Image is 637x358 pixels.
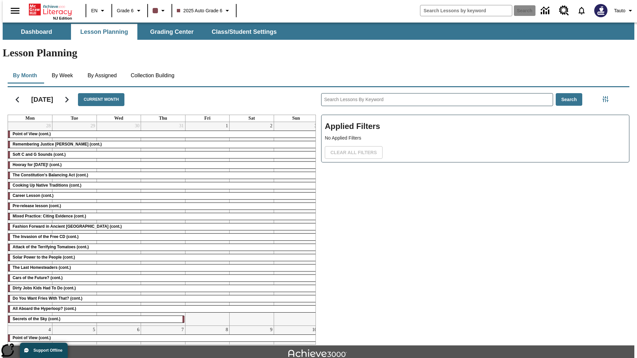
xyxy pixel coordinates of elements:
[3,24,70,40] button: Dashboard
[141,122,185,326] td: July 31, 2025
[8,141,318,148] div: Remembering Justice O'Connor (cont.)
[325,135,626,142] p: No Applied Filters
[133,122,141,130] a: July 30, 2025
[8,295,318,302] div: Do You Want Fries With That? (cont.)
[291,115,301,122] a: Sunday
[71,24,137,40] button: Lesson Planning
[114,5,145,17] button: Grade: Grade 6, Select a grade
[150,5,170,17] button: Class color is dark brown. Change class color
[117,7,134,14] span: Grade 6
[13,224,122,229] span: Fashion Forward in Ancient Rome (cont.)
[206,24,282,40] button: Class/Student Settings
[8,162,318,168] div: Hooray for Constitution Day! (cont.)
[29,2,72,20] div: Home
[224,326,229,334] a: August 8, 2025
[611,5,637,17] button: Profile/Settings
[45,122,52,130] a: July 28, 2025
[139,24,205,40] button: Grading Center
[8,265,318,271] div: The Last Homesteaders (cont.)
[555,2,573,20] a: Resource Center, Will open in new tab
[203,115,212,122] a: Friday
[13,317,60,321] span: Secrets of the Sky (cont.)
[8,306,318,312] div: All Aboard the Hyperloop? (cont.)
[69,115,79,122] a: Tuesday
[125,68,180,84] button: Collection Building
[78,93,124,106] button: Current Month
[20,343,68,358] button: Support Offline
[91,7,98,14] span: EN
[13,162,62,167] span: Hooray for Constitution Day! (cont.)
[8,223,318,230] div: Fashion Forward in Ancient Rome (cont.)
[92,326,97,334] a: August 5, 2025
[13,132,51,136] span: Point of View (cont.)
[89,122,97,130] a: July 29, 2025
[88,5,109,17] button: Language: EN, Select a language
[13,275,63,280] span: Cars of the Future? (cont.)
[52,122,97,326] td: July 29, 2025
[8,122,52,326] td: July 28, 2025
[321,115,629,162] div: Applied Filters
[13,296,82,301] span: Do You Want Fries With That? (cont.)
[13,335,51,340] span: Point of View (cont.)
[13,142,102,147] span: Remembering Justice O'Connor (cont.)
[158,115,169,122] a: Thursday
[58,91,75,108] button: Next
[47,326,52,334] a: August 4, 2025
[325,118,626,135] h2: Applied Filters
[313,122,318,130] a: August 3, 2025
[136,326,141,334] a: August 6, 2025
[8,316,184,323] div: Secrets of the Sky (cont.)
[3,23,634,40] div: SubNavbar
[8,335,318,341] div: Point of View (cont.)
[31,95,53,103] h2: [DATE]
[13,204,61,208] span: Pre-release lesson (cont.)
[180,326,185,334] a: August 7, 2025
[24,115,36,122] a: Monday
[8,213,318,220] div: Mixed Practice: Citing Evidence (cont.)
[13,286,76,290] span: Dirty Jobs Kids Had To Do (cont.)
[247,115,256,122] a: Saturday
[321,93,553,106] input: Search Lessons By Keyword
[34,348,62,353] span: Support Offline
[420,5,512,16] input: search field
[614,7,625,14] span: Tauto
[9,91,26,108] button: Previous
[13,193,53,198] span: Career Lesson (cont.)
[113,115,124,122] a: Wednesday
[13,173,88,177] span: The Constitution's Balancing Act (cont.)
[269,122,274,130] a: August 2, 2025
[8,182,318,189] div: Cooking Up Native Traditions (cont.)
[177,7,223,14] span: 2025 Auto Grade 6
[13,306,76,311] span: All Aboard the Hyperloop? (cont.)
[13,245,89,249] span: Attack of the Terrifying Tomatoes (cont.)
[29,3,72,16] a: Home
[8,254,318,261] div: Solar Power to the People (cont.)
[556,93,583,106] button: Search
[3,24,283,40] div: SubNavbar
[53,16,72,20] span: NJ Edition
[269,326,274,334] a: August 9, 2025
[13,214,86,218] span: Mixed Practice: Citing Evidence (cont.)
[5,1,25,21] button: Open side menu
[13,234,79,239] span: The Invasion of the Free CD (cont.)
[2,85,316,345] div: Calendar
[8,151,318,158] div: Soft C and G Sounds (cont.)
[8,234,318,240] div: The Invasion of the Free CD (cont.)
[8,203,318,209] div: Pre-release lesson (cont.)
[274,122,318,326] td: August 3, 2025
[8,68,42,84] button: By Month
[573,2,590,19] a: Notifications
[174,5,234,17] button: Class: 2025 Auto Grade 6, Select your class
[537,2,555,20] a: Data Center
[8,275,318,281] div: Cars of the Future? (cont.)
[594,4,607,17] img: Avatar
[178,122,185,130] a: July 31, 2025
[13,152,66,157] span: Soft C and G Sounds (cont.)
[82,68,122,84] button: By Assigned
[13,255,75,260] span: Solar Power to the People (cont.)
[8,244,318,251] div: Attack of the Terrifying Tomatoes (cont.)
[13,265,71,270] span: The Last Homesteaders (cont.)
[599,92,612,106] button: Filters Side menu
[46,68,79,84] button: By Week
[224,122,229,130] a: August 1, 2025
